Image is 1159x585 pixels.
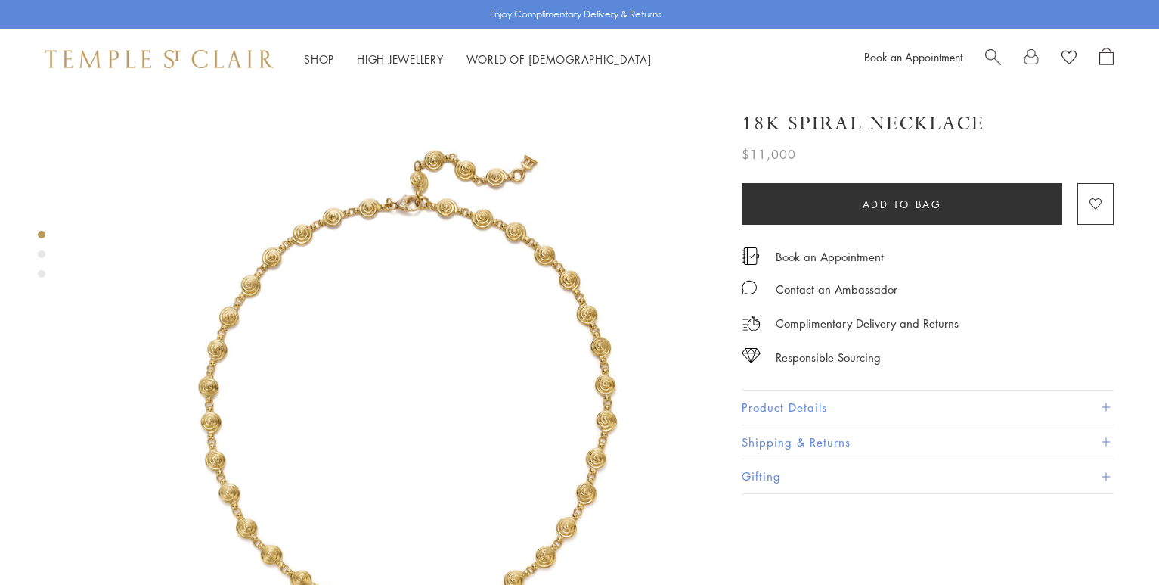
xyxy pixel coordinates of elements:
a: Open Shopping Bag [1099,48,1114,70]
button: Shipping & Returns [742,425,1114,459]
a: View Wishlist [1061,48,1077,70]
p: Enjoy Complimentary Delivery & Returns [490,7,662,22]
img: icon_sourcing.svg [742,348,761,363]
div: Responsible Sourcing [776,348,881,367]
p: Complimentary Delivery and Returns [776,314,959,333]
a: Search [985,48,1001,70]
a: World of [DEMOGRAPHIC_DATA]World of [DEMOGRAPHIC_DATA] [466,51,652,67]
a: Book an Appointment [776,248,884,265]
div: Product gallery navigation [38,227,45,290]
span: Add to bag [863,196,942,213]
div: Contact an Ambassador [776,280,897,299]
button: Add to bag [742,183,1062,225]
img: Temple St. Clair [45,50,274,68]
a: ShopShop [304,51,334,67]
span: $11,000 [742,145,796,164]
nav: Main navigation [304,50,652,69]
h1: 18K Spiral Necklace [742,110,984,137]
img: icon_appointment.svg [742,247,760,265]
button: Gifting [742,459,1114,493]
button: Product Details [742,391,1114,425]
a: High JewelleryHigh Jewellery [357,51,444,67]
a: Book an Appointment [864,49,962,64]
img: MessageIcon-01_2.svg [742,280,757,295]
img: icon_delivery.svg [742,314,761,333]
